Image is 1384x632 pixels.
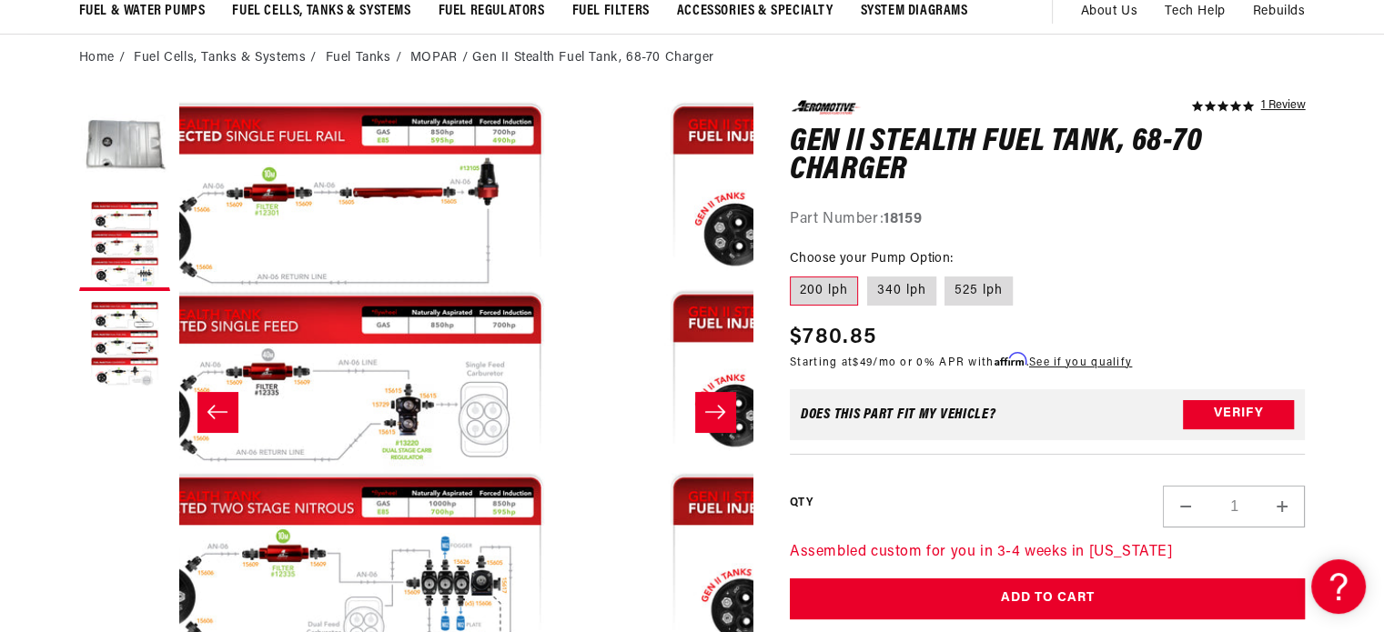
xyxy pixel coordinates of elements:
span: Fuel Regulators [439,2,545,21]
button: Load image 3 in gallery view [79,300,170,391]
a: Fuel Tanks [326,48,391,68]
legend: Choose your Pump Option: [790,249,955,268]
nav: breadcrumbs [79,48,1306,68]
span: System Diagrams [861,2,968,21]
button: Add to Cart [790,578,1306,619]
a: Home [79,48,115,68]
div: Does This part fit My vehicle? [801,407,996,422]
button: Load image 1 in gallery view [79,100,170,191]
a: See if you qualify - Learn more about Affirm Financing (opens in modal) [1029,357,1132,368]
span: Accessories & Specialty [677,2,833,21]
button: Verify [1183,400,1294,429]
span: $49 [853,357,873,368]
label: 525 lph [945,276,1013,306]
label: 340 lph [867,276,936,306]
p: Assembled custom for you in 3-4 weeks in [US_STATE] [790,541,1306,565]
strong: 18159 [884,212,922,226]
span: Tech Help [1165,2,1225,22]
button: Slide left [197,392,237,432]
li: Fuel Cells, Tanks & Systems [134,48,321,68]
span: About Us [1080,5,1137,18]
button: Slide right [695,392,735,432]
h1: Gen II Stealth Fuel Tank, 68-70 Charger [790,128,1306,186]
label: QTY [790,496,813,511]
li: Gen II Stealth Fuel Tank, 68-70 Charger [472,48,713,68]
p: Starting at /mo or 0% APR with . [790,354,1132,371]
label: 200 lph [790,276,858,306]
a: MOPAR [410,48,458,68]
button: Load image 2 in gallery view [79,200,170,291]
span: Fuel Filters [572,2,650,21]
span: Fuel & Water Pumps [79,2,206,21]
span: Fuel Cells, Tanks & Systems [232,2,410,21]
a: 1 reviews [1260,100,1305,113]
span: $780.85 [790,321,876,354]
span: Affirm [995,353,1026,366]
span: Rebuilds [1253,2,1306,22]
div: Part Number: [790,208,1306,232]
